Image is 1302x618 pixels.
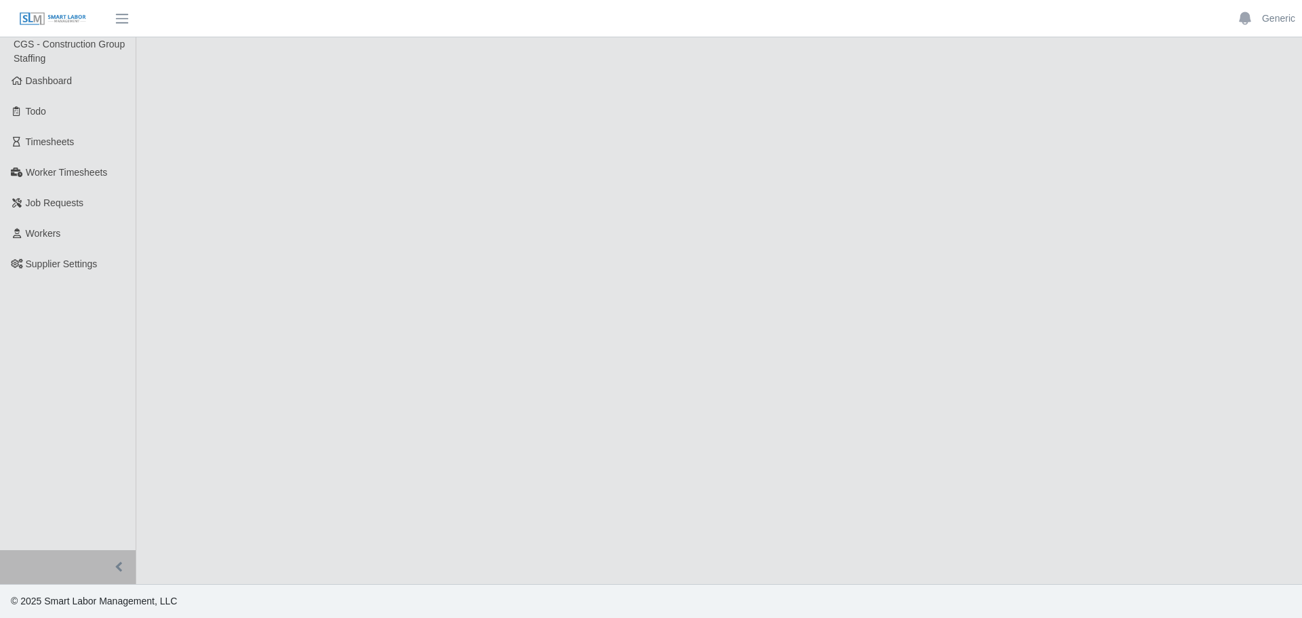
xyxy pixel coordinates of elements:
[14,39,125,64] span: CGS - Construction Group Staffing
[26,167,107,178] span: Worker Timesheets
[26,106,46,117] span: Todo
[19,12,87,26] img: SLM Logo
[26,197,84,208] span: Job Requests
[26,75,73,86] span: Dashboard
[26,136,75,147] span: Timesheets
[1262,12,1295,26] a: Generic
[26,258,98,269] span: Supplier Settings
[11,596,177,606] span: © 2025 Smart Labor Management, LLC
[26,228,61,239] span: Workers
